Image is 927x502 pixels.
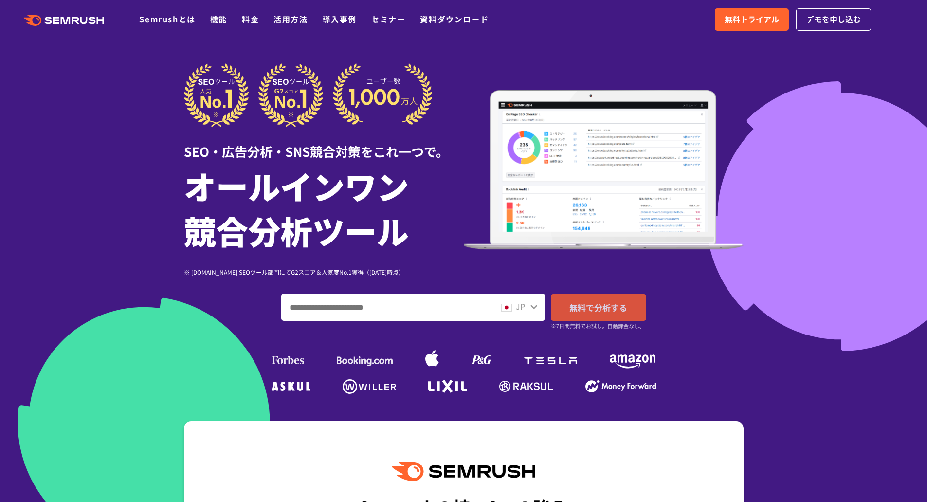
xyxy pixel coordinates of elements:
[184,127,464,161] div: SEO・広告分析・SNS競合対策をこれ一つで。
[184,163,464,253] h1: オールインワン 競合分析ツール
[715,8,789,31] a: 無料トライアル
[392,462,535,481] img: Semrush
[806,13,861,26] span: デモを申し込む
[273,13,308,25] a: 活用方法
[184,267,464,277] div: ※ [DOMAIN_NAME] SEOツール部門にてG2スコア＆人気度No.1獲得（[DATE]時点）
[796,8,871,31] a: デモを申し込む
[323,13,357,25] a: 導入事例
[551,294,646,321] a: 無料で分析する
[516,300,525,312] span: JP
[210,13,227,25] a: 機能
[139,13,195,25] a: Semrushとは
[282,294,492,320] input: ドメイン、キーワードまたはURLを入力してください
[371,13,405,25] a: セミナー
[725,13,779,26] span: 無料トライアル
[551,321,645,331] small: ※7日間無料でお試し。自動課金なし。
[420,13,489,25] a: 資料ダウンロード
[242,13,259,25] a: 料金
[569,301,627,314] span: 無料で分析する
